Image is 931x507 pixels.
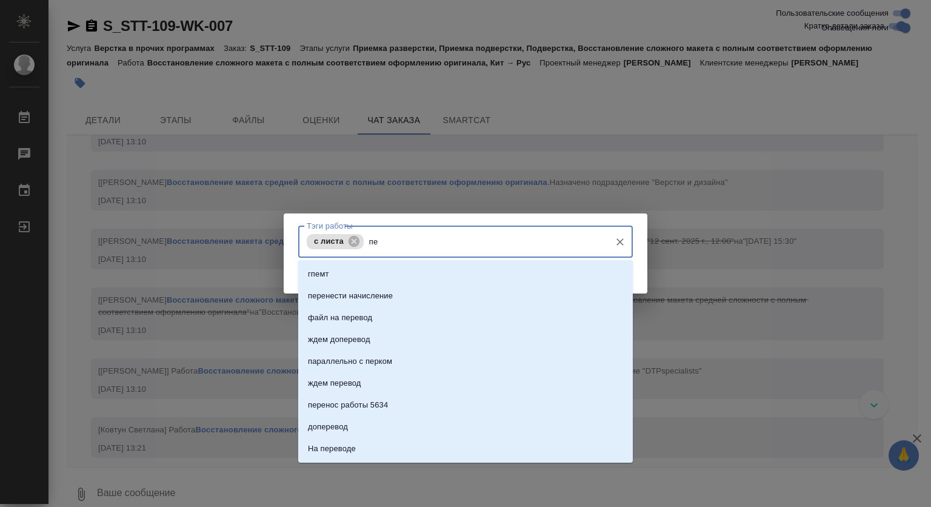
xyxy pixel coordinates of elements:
span: с листа [307,237,351,246]
button: Очистить [612,233,629,250]
div: с листа [307,234,364,249]
p: перенести начисление [308,290,393,302]
p: файл на перевод [308,312,372,324]
p: ждем доперевод [308,334,370,346]
p: перенос работы 5634 [308,399,388,411]
p: доперевод [308,421,348,433]
p: ждем перевод [308,377,361,389]
p: На переводе [308,443,356,455]
p: параллельно с перком [308,355,392,368]
p: гпемт [308,268,329,280]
